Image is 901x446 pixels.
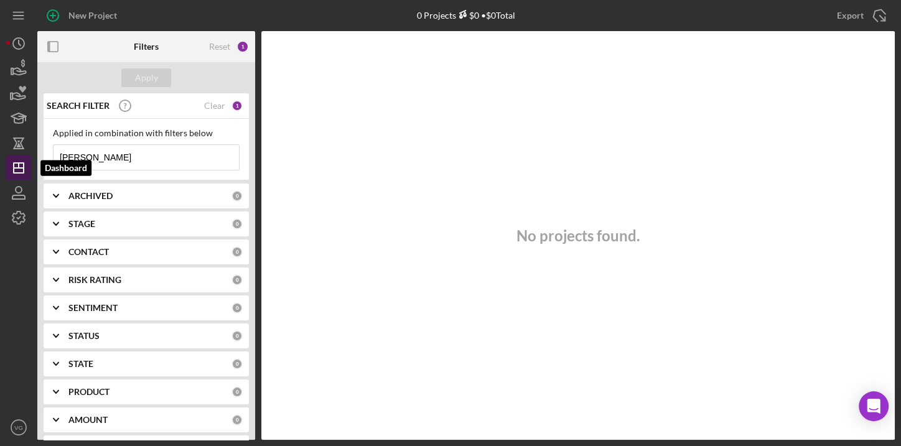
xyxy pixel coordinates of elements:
b: SENTIMENT [68,303,118,313]
div: 0 [231,274,243,286]
div: 0 [231,414,243,425]
b: SEARCH FILTER [47,101,110,111]
div: 1 [236,40,249,53]
div: New Project [68,3,117,28]
button: VG [6,415,31,440]
b: RISK RATING [68,275,121,285]
div: Clear [204,101,225,111]
div: 0 [231,302,243,314]
div: Open Intercom Messenger [859,391,889,421]
div: 0 [231,246,243,258]
div: Apply [135,68,158,87]
div: Export [837,3,864,28]
div: 0 Projects • $0 Total [417,10,515,21]
div: 1 [231,100,243,111]
div: Applied in combination with filters below [53,128,240,138]
button: New Project [37,3,129,28]
div: 0 [231,386,243,397]
div: Reset [209,42,230,52]
div: 0 [231,190,243,202]
b: CONTACT [68,247,109,257]
text: VG [14,424,23,431]
div: $0 [456,10,479,21]
b: AMOUNT [68,415,108,425]
div: 0 [231,358,243,369]
b: PRODUCT [68,387,110,397]
b: STAGE [68,219,95,229]
b: Filters [134,42,159,52]
button: Export [824,3,895,28]
button: Apply [121,68,171,87]
b: STATE [68,359,93,369]
b: STATUS [68,331,100,341]
div: 0 [231,218,243,230]
div: 0 [231,330,243,341]
b: ARCHIVED [68,191,113,201]
h3: No projects found. [516,227,640,244]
